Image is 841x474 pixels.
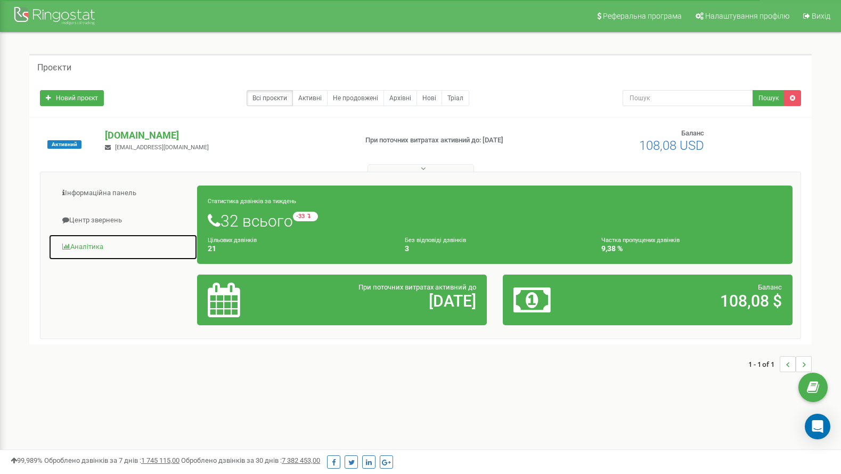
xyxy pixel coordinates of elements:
[37,63,71,73] h5: Проєкти
[358,283,476,291] span: При поточних витратах активний до
[48,180,198,206] a: Інформаційна панель
[758,283,782,291] span: Баланс
[247,90,293,106] a: Всі проєкти
[639,138,704,153] span: 108,08 USD
[208,198,296,205] small: Статистика дзвінків за тиждень
[327,90,384,106] a: Не продовжені
[608,292,782,310] h2: 108,08 $
[812,12,830,20] span: Вихід
[11,456,43,464] span: 99,989%
[681,129,704,137] span: Баланс
[293,212,318,221] small: -33
[365,135,544,146] p: При поточних витратах активний до: [DATE]
[601,245,782,253] h4: 9,38 %
[405,237,466,244] small: Без відповіді дзвінків
[208,237,257,244] small: Цільових дзвінків
[181,456,320,464] span: Оброблено дзвінків за 30 днів :
[105,128,348,142] p: [DOMAIN_NAME]
[208,212,782,230] h1: 32 всього
[405,245,585,253] h4: 3
[208,245,388,253] h4: 21
[44,456,179,464] span: Оброблено дзвінків за 7 днів :
[748,356,780,372] span: 1 - 1 of 1
[40,90,104,106] a: Новий проєкт
[623,90,753,106] input: Пошук
[303,292,476,310] h2: [DATE]
[753,90,785,106] button: Пошук
[48,234,198,260] a: Аналiтика
[705,12,789,20] span: Налаштування профілю
[417,90,442,106] a: Нові
[292,90,328,106] a: Активні
[442,90,469,106] a: Тріал
[141,456,179,464] u: 1 745 115,00
[748,346,812,383] nav: ...
[383,90,417,106] a: Архівні
[282,456,320,464] u: 7 382 453,00
[115,144,209,151] span: [EMAIL_ADDRESS][DOMAIN_NAME]
[47,140,81,149] span: Активний
[48,207,198,234] a: Центр звернень
[601,237,680,244] small: Частка пропущених дзвінків
[603,12,682,20] span: Реферальна програма
[805,414,830,439] div: Open Intercom Messenger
